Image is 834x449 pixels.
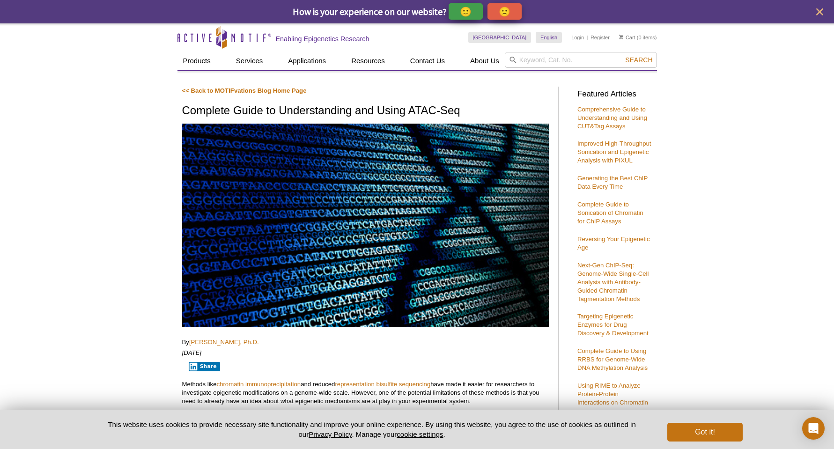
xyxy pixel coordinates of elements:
[346,52,391,70] a: Resources
[577,106,647,130] a: Comprehensive Guide to Understanding and Using CUT&Tag Assays
[182,124,549,327] img: ATAC-Seq
[92,420,652,439] p: This website uses cookies to provide necessary site functionality and improve your online experie...
[625,56,652,64] span: Search
[577,236,650,251] a: Reversing Your Epigenetic Age
[619,35,623,39] img: Your Cart
[182,87,307,94] a: << Back to MOTIFvations Blog Home Page
[622,56,655,64] button: Search
[577,175,648,190] a: Generating the Best ChIP Data Every Time
[577,313,649,337] a: Targeting Epigenetic Enzymes for Drug Discovery & Development
[335,381,430,388] a: representation bisulfite sequencing
[577,382,648,406] a: Using RIME to Analyze Protein-Protein Interactions on Chromatin
[276,35,369,43] h2: Enabling Epigenetics Research
[182,104,549,118] h1: Complete Guide to Understanding and Using ATAC-Seq
[217,381,301,388] a: chromatin immunoprecipitation
[571,34,584,41] a: Login
[577,201,643,225] a: Complete Guide to Sonication of Chromatin for ChIP Assays
[814,6,826,18] button: close
[282,52,332,70] a: Applications
[189,339,259,346] a: [PERSON_NAME], Ph.D.
[465,52,505,70] a: About Us
[587,32,588,43] li: |
[182,370,183,371] iframe: X Post Button
[577,262,649,302] a: Next-Gen ChIP-Seq: Genome-Wide Single-Cell Analysis with Antibody-Guided Chromatin Tagmentation M...
[230,52,269,70] a: Services
[577,347,648,371] a: Complete Guide to Using RRBS for Genome-Wide DNA Methylation Analysis
[182,380,549,405] p: Methods like and reduced have made it easier for researchers to investigate epigenetic modificati...
[505,52,657,68] input: Keyword, Cat. No.
[619,32,657,43] li: (0 items)
[182,349,202,356] em: [DATE]
[468,32,531,43] a: [GEOGRAPHIC_DATA]
[405,52,450,70] a: Contact Us
[177,52,216,70] a: Products
[619,34,635,41] a: Cart
[536,32,562,43] a: English
[499,6,510,17] p: 🙁
[397,430,443,438] button: cookie settings
[309,430,352,438] a: Privacy Policy
[460,6,472,17] p: 🙂
[182,338,549,346] p: By
[293,6,447,17] span: How is your experience on our website?
[577,90,652,98] h3: Featured Articles
[802,417,825,440] div: Open Intercom Messenger
[590,34,610,41] a: Register
[189,362,220,371] button: Share
[667,423,742,442] button: Got it!
[577,140,651,164] a: Improved High-Throughput Sonication and Epigenetic Analysis with PIXUL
